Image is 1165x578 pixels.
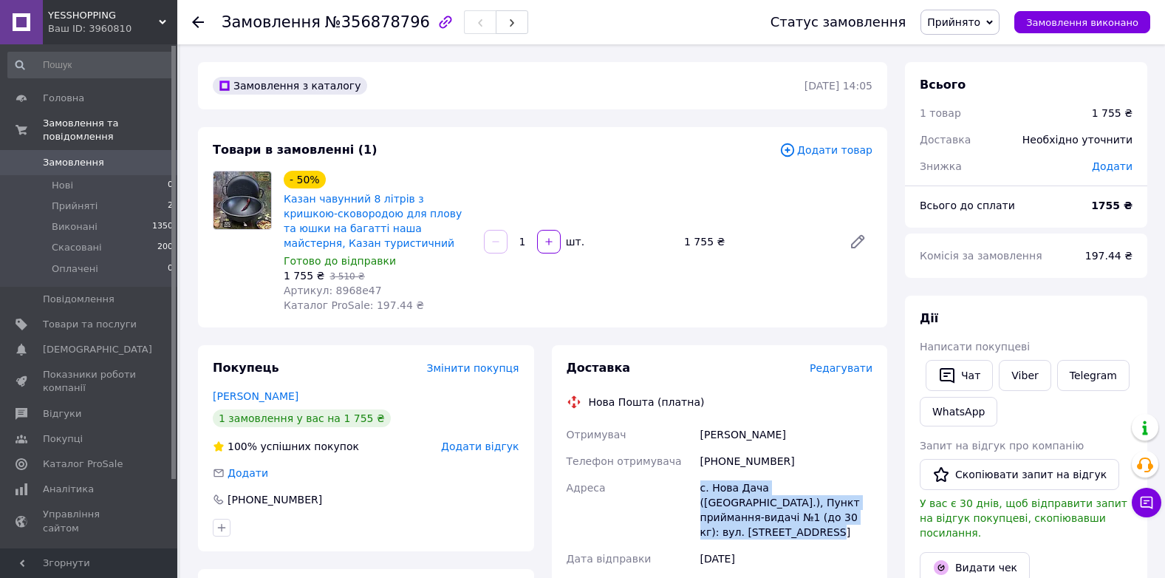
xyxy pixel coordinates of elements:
span: Знижка [920,160,962,172]
span: Головна [43,92,84,105]
span: Написати покупцеві [920,341,1030,353]
span: 1 755 ₴ [284,270,324,282]
span: Дата відправки [567,553,652,565]
span: [DEMOGRAPHIC_DATA] [43,343,152,356]
div: Ваш ID: 3960810 [48,22,177,35]
span: Показники роботи компанії [43,368,137,395]
span: Нові [52,179,73,192]
span: Додати [228,467,268,479]
button: Замовлення виконано [1014,11,1150,33]
span: Товари та послуги [43,318,137,331]
span: Повідомлення [43,293,115,306]
a: WhatsApp [920,397,997,426]
span: Запит на відгук про компанію [920,440,1084,452]
span: Покупці [43,432,83,446]
a: [PERSON_NAME] [213,390,298,402]
div: [PERSON_NAME] [697,421,875,448]
span: 1 товар [920,107,961,119]
b: 1755 ₴ [1091,200,1132,211]
span: Товари в замовленні (1) [213,143,377,157]
span: Аналітика [43,483,94,496]
span: Виконані [52,220,98,234]
span: Готово до відправки [284,255,396,267]
span: Замовлення та повідомлення [43,117,177,143]
span: Каталог ProSale: 197.44 ₴ [284,299,424,311]
span: У вас є 30 днів, щоб відправити запит на відгук покупцеві, скопіювавши посилання. [920,497,1127,539]
span: Замовлення [43,156,104,169]
div: Статус замовлення [771,15,906,30]
span: Прийнято [927,16,980,28]
div: Необхідно уточнити [1014,123,1141,156]
a: Редагувати [843,227,872,256]
span: Всього до сплати [920,200,1015,211]
span: Комісія за замовлення [920,250,1042,262]
div: [PHONE_NUMBER] [226,492,324,507]
div: 1 755 ₴ [678,231,837,252]
span: Отримувач [567,429,626,441]
span: Телефон отримувача [567,455,682,467]
span: 1350 [152,220,173,234]
span: 0 [168,262,173,276]
div: - 50% [284,171,326,188]
time: [DATE] 14:05 [804,80,872,92]
span: Гаманець компанії [43,547,137,574]
button: Скопіювати запит на відгук [920,459,1119,490]
span: 100% [228,441,257,452]
div: 1 755 ₴ [1092,106,1132,120]
span: Дії [920,311,938,325]
span: 200 [157,241,173,254]
span: Управління сайтом [43,508,137,534]
span: Всього [920,78,966,92]
div: шт. [562,234,586,249]
span: Прийняті [52,200,98,213]
span: Покупець [213,361,279,375]
span: Доставка [920,134,971,146]
span: Відгуки [43,407,81,421]
div: Повернутися назад [192,15,204,30]
span: YESSHOPPING [48,9,159,22]
div: с. Нова Дача ([GEOGRAPHIC_DATA].), Пункт приймання-видачі №1 (до 30 кг): вул. [STREET_ADDRESS] [697,475,875,545]
img: Казан чавунний 8 літрів з кришкою-сковородою для плову та юшки на багатті наша майстерня, Казан т... [213,171,271,229]
input: Пошук [7,52,174,78]
span: 0 [168,179,173,192]
span: Додати товар [779,142,872,158]
button: Чат з покупцем [1132,488,1161,517]
div: Замовлення з каталогу [213,77,367,95]
div: 1 замовлення у вас на 1 755 ₴ [213,409,391,427]
span: Редагувати [810,362,872,374]
span: Змінити покупця [427,362,519,374]
span: Каталог ProSale [43,458,123,471]
span: Артикул: 8968е47 [284,285,382,296]
span: Замовлення виконано [1026,17,1138,28]
span: Скасовані [52,241,102,254]
div: успішних покупок [213,439,359,454]
a: Viber [999,360,1050,391]
span: Замовлення [222,13,321,31]
span: 3 510 ₴ [329,271,364,282]
a: Telegram [1057,360,1130,391]
span: 197.44 ₴ [1085,250,1132,262]
a: Казан чавунний 8 літрів з кришкою-сковородою для плову та юшки на багатті наша майстерня, Казан т... [284,193,462,249]
span: Додати відгук [441,441,519,452]
span: Доставка [567,361,631,375]
span: Адреса [567,482,606,494]
span: №356878796 [325,13,430,31]
div: Нова Пошта (платна) [585,395,708,409]
span: 2 [168,200,173,213]
div: [DATE] [697,545,875,572]
span: Оплачені [52,262,98,276]
button: Чат [926,360,993,391]
span: Додати [1092,160,1132,172]
div: [PHONE_NUMBER] [697,448,875,475]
